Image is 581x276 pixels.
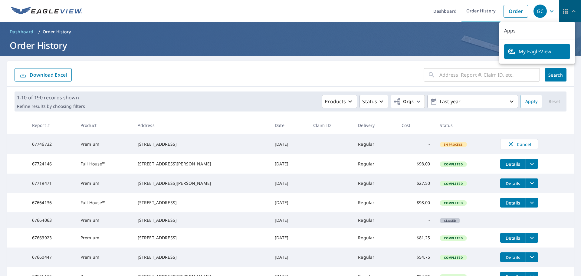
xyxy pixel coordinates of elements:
p: Products [325,98,346,105]
td: Premium [76,174,133,193]
td: 67719471 [27,174,76,193]
td: Premium [76,134,133,154]
div: [STREET_ADDRESS][PERSON_NAME] [138,180,265,186]
a: Dashboard [7,27,36,37]
span: Completed [440,236,466,240]
button: Orgs [391,95,425,108]
input: Address, Report #, Claim ID, etc. [439,66,540,83]
th: Address [133,116,270,134]
div: [STREET_ADDRESS] [138,235,265,241]
button: Search [545,68,566,81]
span: Completed [440,201,466,205]
div: [STREET_ADDRESS] [138,254,265,260]
a: My EagleView [504,44,570,59]
button: Status [359,95,388,108]
p: 1-10 of 190 records shown [17,94,85,101]
td: 67664136 [27,193,76,212]
span: Details [504,181,522,186]
h1: Order History [7,39,574,52]
span: Closed [440,218,460,223]
p: Last year [437,96,508,107]
button: filesDropdownBtn-67719471 [526,178,538,188]
td: Premium [76,228,133,248]
span: Details [504,254,522,260]
th: Product [76,116,133,134]
span: Details [504,235,522,241]
td: Regular [353,212,397,228]
td: $27.50 [397,174,435,193]
td: [DATE] [270,193,308,212]
td: [DATE] [270,248,308,267]
th: Date [270,116,308,134]
span: Orgs [393,98,414,105]
td: [DATE] [270,174,308,193]
td: [DATE] [270,134,308,154]
button: Cancel [500,139,538,149]
td: Regular [353,174,397,193]
td: - [397,134,435,154]
button: filesDropdownBtn-67724146 [526,159,538,169]
li: / [38,28,40,35]
button: detailsBtn-67724146 [500,159,526,169]
td: - [397,212,435,228]
th: Status [435,116,495,134]
span: Completed [440,162,466,166]
span: Details [504,161,522,167]
span: Dashboard [10,29,34,35]
td: [DATE] [270,154,308,174]
th: Delivery [353,116,397,134]
td: $81.25 [397,228,435,248]
td: [DATE] [270,228,308,248]
span: Completed [440,181,466,186]
td: $54.75 [397,248,435,267]
span: Completed [440,255,466,260]
button: filesDropdownBtn-67664136 [526,198,538,208]
button: detailsBtn-67719471 [500,178,526,188]
img: EV Logo [11,7,82,16]
div: [STREET_ADDRESS] [138,141,265,147]
div: GC [533,5,547,18]
td: 67663923 [27,228,76,248]
button: detailsBtn-67664136 [500,198,526,208]
nav: breadcrumb [7,27,574,37]
a: Order [504,5,528,18]
td: 67746732 [27,134,76,154]
th: Claim ID [308,116,353,134]
td: $98.00 [397,193,435,212]
td: [DATE] [270,212,308,228]
td: Full House™ [76,193,133,212]
td: $98.00 [397,154,435,174]
button: Apply [520,95,542,108]
td: Regular [353,134,397,154]
p: Status [362,98,377,105]
td: 67724146 [27,154,76,174]
p: Refine results by choosing filters [17,104,85,109]
button: detailsBtn-67663923 [500,233,526,243]
p: Apps [499,22,575,39]
button: detailsBtn-67660447 [500,252,526,262]
td: Regular [353,154,397,174]
span: My EagleView [508,48,566,55]
td: Premium [76,248,133,267]
span: Cancel [507,141,532,148]
button: filesDropdownBtn-67663923 [526,233,538,243]
span: In Process [440,142,466,147]
th: Report # [27,116,76,134]
span: Details [504,200,522,206]
button: Download Excel [15,68,72,81]
span: Apply [525,98,537,105]
div: [STREET_ADDRESS][PERSON_NAME] [138,161,265,167]
td: 67660447 [27,248,76,267]
button: filesDropdownBtn-67660447 [526,252,538,262]
td: Regular [353,193,397,212]
button: Last year [427,95,518,108]
div: [STREET_ADDRESS] [138,217,265,223]
td: Premium [76,212,133,228]
th: Cost [397,116,435,134]
td: 67664063 [27,212,76,228]
div: [STREET_ADDRESS] [138,200,265,206]
p: Order History [43,29,71,35]
span: Search [550,72,562,78]
td: Regular [353,248,397,267]
p: Download Excel [30,71,67,78]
